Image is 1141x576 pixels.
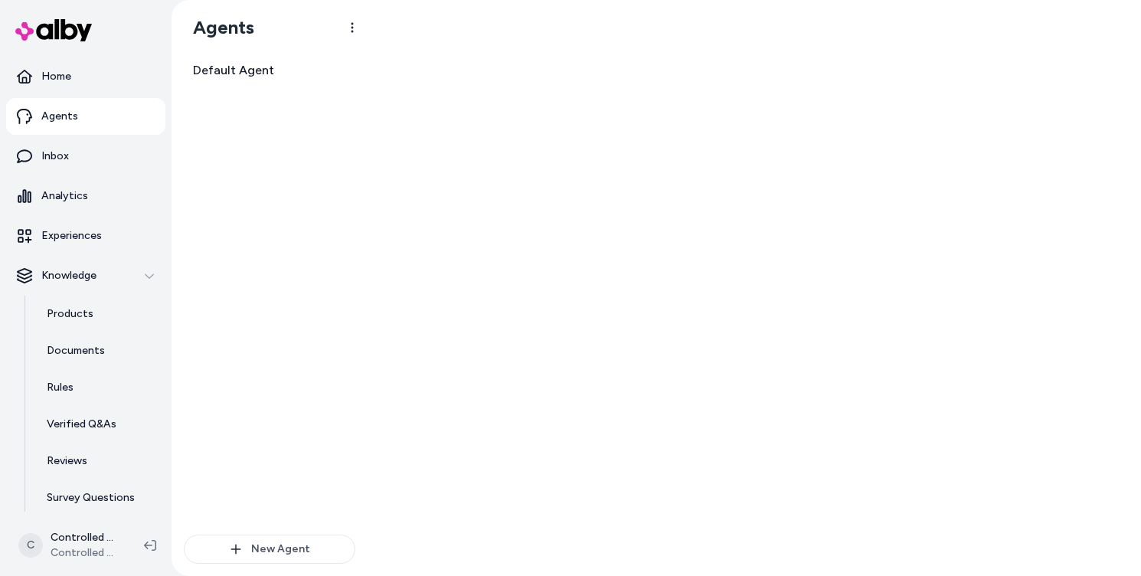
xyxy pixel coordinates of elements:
[6,178,165,214] a: Analytics
[181,16,254,39] h1: Agents
[47,343,105,358] p: Documents
[41,228,102,244] p: Experiences
[51,545,119,561] span: Controlled Chaos
[193,61,274,80] span: Default Agent
[47,417,116,432] p: Verified Q&As
[47,490,135,506] p: Survey Questions
[41,268,96,283] p: Knowledge
[31,332,165,369] a: Documents
[6,218,165,254] a: Experiences
[15,19,92,41] img: alby Logo
[41,69,71,84] p: Home
[6,138,165,175] a: Inbox
[41,149,69,164] p: Inbox
[6,257,165,294] button: Knowledge
[47,380,74,395] p: Rules
[9,521,132,570] button: CControlled Chaos ShopifyControlled Chaos
[31,296,165,332] a: Products
[6,98,165,135] a: Agents
[41,109,78,124] p: Agents
[31,369,165,406] a: Rules
[184,535,355,564] button: New Agent
[6,58,165,95] a: Home
[47,306,93,322] p: Products
[41,188,88,204] p: Analytics
[47,453,87,469] p: Reviews
[18,533,43,558] span: C
[31,479,165,516] a: Survey Questions
[51,530,119,545] p: Controlled Chaos Shopify
[31,443,165,479] a: Reviews
[31,406,165,443] a: Verified Q&As
[184,55,355,86] a: Default Agent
